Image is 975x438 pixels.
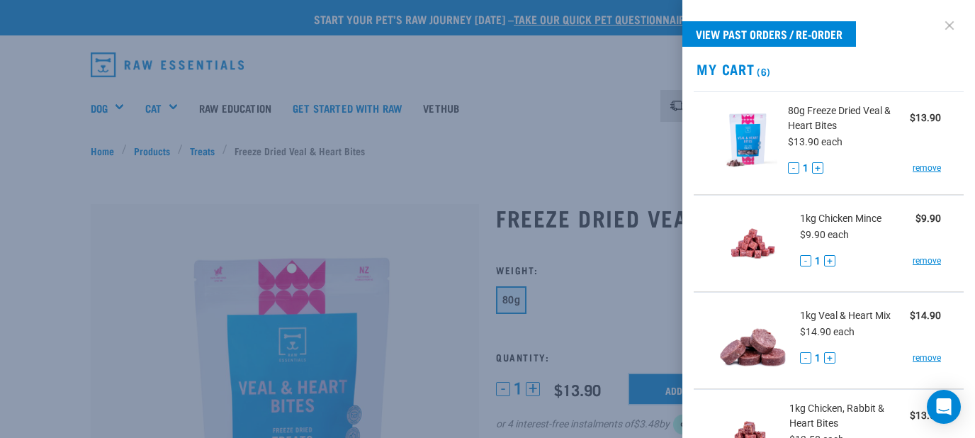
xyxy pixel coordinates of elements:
span: 1 [803,161,808,176]
span: $9.90 each [800,229,849,240]
strong: $14.90 [910,310,941,321]
a: remove [913,254,941,267]
h2: My Cart [682,61,975,77]
img: Veal & Heart Mix [716,304,789,377]
span: 1kg Chicken, Rabbit & Heart Bites [789,401,910,431]
button: - [788,162,799,174]
button: + [812,162,823,174]
span: 1kg Chicken Mince [800,211,881,226]
span: 1 [815,254,821,269]
a: remove [913,352,941,364]
button: + [824,352,835,364]
div: Open Intercom Messenger [927,390,961,424]
strong: $9.90 [915,213,941,224]
button: - [800,255,811,266]
strong: $13.90 [910,112,941,123]
img: Chicken Mince [716,207,789,280]
span: (6) [755,69,771,74]
a: View past orders / re-order [682,21,856,47]
span: $14.90 each [800,326,855,337]
a: remove [913,162,941,174]
span: $13.90 each [788,136,842,147]
button: + [824,255,835,266]
strong: $13.50 [910,410,941,421]
button: - [800,352,811,364]
span: 1 [815,351,821,366]
span: 80g Freeze Dried Veal & Heart Bites [788,103,910,133]
img: Freeze Dried Veal & Heart Bites [716,103,777,176]
span: 1kg Veal & Heart Mix [800,308,891,323]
